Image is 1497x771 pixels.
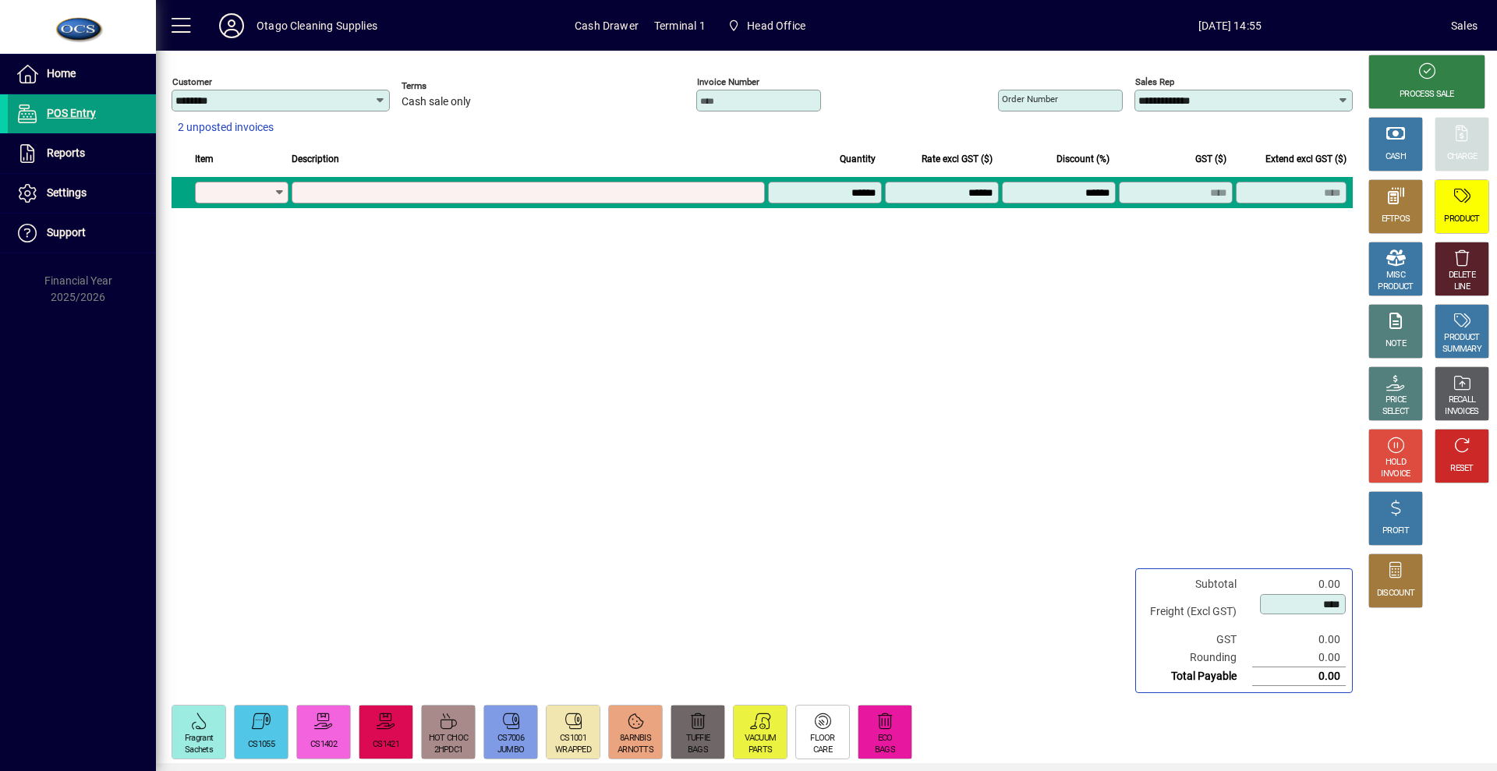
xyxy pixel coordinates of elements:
[1449,394,1476,406] div: RECALL
[1142,631,1252,649] td: GST
[434,744,463,756] div: 2HPDC1
[1454,281,1470,293] div: LINE
[1386,394,1407,406] div: PRICE
[1450,463,1474,475] div: RESET
[1386,338,1406,350] div: NOTE
[1447,151,1478,163] div: CHARGE
[1400,89,1454,101] div: PROCESS SALE
[560,733,586,744] div: CS1001
[1252,649,1346,667] td: 0.00
[1449,270,1475,281] div: DELETE
[1377,588,1414,599] div: DISCOUNT
[195,150,214,168] span: Item
[172,76,212,87] mat-label: Customer
[922,150,993,168] span: Rate excl GST ($)
[1386,151,1406,163] div: CASH
[1142,575,1252,593] td: Subtotal
[248,739,274,751] div: CS1055
[172,114,280,142] button: 2 unposted invoices
[1442,344,1481,355] div: SUMMARY
[618,744,653,756] div: ARNOTTS
[257,13,377,38] div: Otago Cleaning Supplies
[178,119,274,136] span: 2 unposted invoices
[402,81,495,91] span: Terms
[8,214,156,253] a: Support
[1451,13,1478,38] div: Sales
[654,13,706,38] span: Terminal 1
[207,12,257,40] button: Profile
[497,733,524,744] div: CS7006
[402,96,471,108] span: Cash sale only
[8,134,156,173] a: Reports
[1252,667,1346,686] td: 0.00
[1002,94,1058,104] mat-label: Order number
[721,12,812,40] span: Head Office
[1386,457,1406,469] div: HOLD
[1444,214,1479,225] div: PRODUCT
[185,744,213,756] div: Sachets
[47,226,86,239] span: Support
[1252,575,1346,593] td: 0.00
[840,150,876,168] span: Quantity
[1378,281,1413,293] div: PRODUCT
[813,744,832,756] div: CARE
[47,186,87,199] span: Settings
[1135,76,1174,87] mat-label: Sales rep
[1381,469,1410,480] div: INVOICE
[8,55,156,94] a: Home
[697,76,759,87] mat-label: Invoice number
[1382,214,1410,225] div: EFTPOS
[688,744,708,756] div: BAGS
[1142,649,1252,667] td: Rounding
[1445,406,1478,418] div: INVOICES
[310,739,337,751] div: CS1402
[1142,667,1252,686] td: Total Payable
[47,67,76,80] span: Home
[620,733,651,744] div: 8ARNBIS
[8,174,156,213] a: Settings
[47,147,85,159] span: Reports
[747,13,805,38] span: Head Office
[575,13,639,38] span: Cash Drawer
[1265,150,1347,168] span: Extend excl GST ($)
[1142,593,1252,631] td: Freight (Excl GST)
[373,739,399,751] div: CS1421
[185,733,213,744] div: Fragrant
[748,744,773,756] div: PARTS
[1252,631,1346,649] td: 0.00
[810,733,835,744] div: FLOOR
[1386,270,1405,281] div: MISC
[1382,406,1410,418] div: SELECT
[1009,13,1451,38] span: [DATE] 14:55
[745,733,777,744] div: VACUUM
[47,107,96,119] span: POS Entry
[1195,150,1226,168] span: GST ($)
[555,744,591,756] div: WRAPPED
[878,733,893,744] div: ECO
[1056,150,1109,168] span: Discount (%)
[875,744,895,756] div: BAGS
[1382,525,1409,537] div: PROFIT
[686,733,710,744] div: TUFFIE
[1444,332,1479,344] div: PRODUCT
[429,733,468,744] div: HOT CHOC
[292,150,339,168] span: Description
[497,744,525,756] div: JUMBO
